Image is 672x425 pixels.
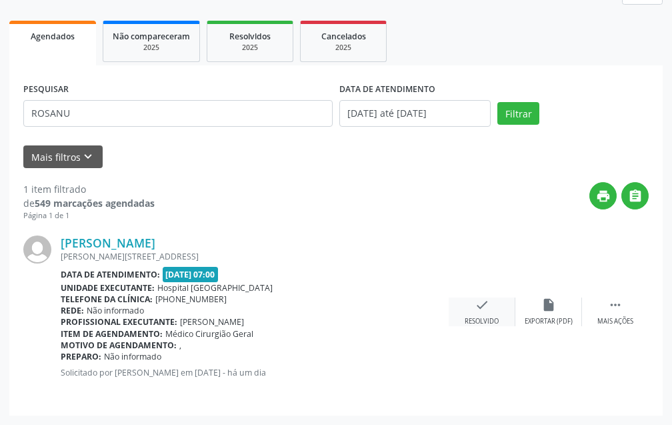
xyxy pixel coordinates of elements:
[23,182,155,196] div: 1 item filtrado
[155,294,227,305] span: [PHONE_NUMBER]
[628,189,643,203] i: 
[61,251,449,262] div: [PERSON_NAME][STREET_ADDRESS]
[23,196,155,210] div: de
[465,317,499,326] div: Resolvido
[608,298,623,312] i: 
[157,282,273,294] span: Hospital [GEOGRAPHIC_DATA]
[163,267,219,282] span: [DATE] 07:00
[621,182,649,209] button: 
[339,79,435,100] label: DATA DE ATENDIMENTO
[321,31,366,42] span: Cancelados
[61,351,101,362] b: Preparo:
[61,316,177,328] b: Profissional executante:
[23,79,69,100] label: PESQUISAR
[23,210,155,222] div: Página 1 de 1
[113,43,190,53] div: 2025
[81,149,95,164] i: keyboard_arrow_down
[310,43,377,53] div: 2025
[104,351,161,362] span: Não informado
[597,317,633,326] div: Mais ações
[339,100,491,127] input: Selecione um intervalo
[475,298,489,312] i: check
[31,31,75,42] span: Agendados
[61,236,155,250] a: [PERSON_NAME]
[165,328,253,340] span: Médico Cirurgião Geral
[113,31,190,42] span: Não compareceram
[596,189,611,203] i: print
[497,102,539,125] button: Filtrar
[61,328,163,340] b: Item de agendamento:
[23,145,103,169] button: Mais filtroskeyboard_arrow_down
[61,305,84,316] b: Rede:
[589,182,617,209] button: print
[23,236,51,264] img: img
[61,269,160,280] b: Data de atendimento:
[179,340,181,351] span: ,
[217,43,283,53] div: 2025
[61,340,177,351] b: Motivo de agendamento:
[61,367,449,378] p: Solicitado por [PERSON_NAME] em [DATE] - há um dia
[525,317,573,326] div: Exportar (PDF)
[23,100,333,127] input: Nome, CNS
[87,305,144,316] span: Não informado
[35,197,155,209] strong: 549 marcações agendadas
[541,298,556,312] i: insert_drive_file
[61,282,155,294] b: Unidade executante:
[180,316,244,328] span: [PERSON_NAME]
[61,294,153,305] b: Telefone da clínica:
[229,31,271,42] span: Resolvidos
